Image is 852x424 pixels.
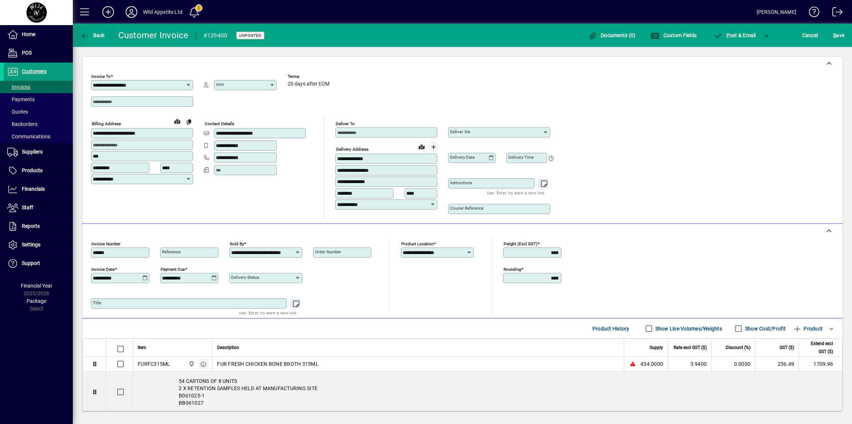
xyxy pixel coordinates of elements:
[4,106,73,118] a: Quotes
[138,344,146,352] span: Item
[780,344,794,352] span: GST ($)
[4,81,73,93] a: Invoices
[793,323,823,334] span: Product
[450,155,475,160] mat-label: Delivery date
[654,325,722,332] label: Show Line Volumes/Weights
[7,96,35,102] span: Payments
[22,149,43,155] span: Suppliers
[120,5,143,19] button: Profile
[22,68,47,74] span: Customers
[7,84,30,90] span: Invoices
[4,254,73,273] a: Support
[27,298,46,304] span: Package
[22,31,35,37] span: Home
[231,275,259,280] mat-label: Delivery status
[416,141,427,152] a: View on map
[450,206,484,211] mat-label: Courier Reference
[650,344,663,352] span: Supply
[804,1,820,25] a: Knowledge Base
[22,242,40,247] span: Settings
[833,29,844,41] span: ave
[4,118,73,130] a: Backorders
[726,32,730,38] span: P
[79,29,107,42] button: Back
[803,340,833,356] span: Extend excl GST ($)
[7,134,50,139] span: Communications
[4,130,73,143] a: Communications
[21,283,52,289] span: Financial Year
[831,29,846,42] button: Save
[4,236,73,254] a: Settings
[315,249,341,254] mat-label: Order number
[7,109,28,115] span: Quotes
[833,32,836,38] span: S
[592,323,630,334] span: Product History
[91,241,121,246] mat-label: Invoice number
[216,82,224,87] mat-label: Attn
[22,223,40,229] span: Reports
[133,372,842,412] div: 54 CARTONS OF 8 UNITS 2 X RETENTION SAMPLES HELD AT MANUFACTURING SITE B061025-1 BB061027
[757,6,796,18] div: [PERSON_NAME]
[217,360,319,368] span: FUR FRESH CHICKEN BONE BROTH 315ML
[4,199,73,217] a: Staff
[802,29,818,41] span: Cancel
[138,360,170,368] div: FURFC315ML
[800,29,820,42] button: Cancel
[487,189,544,197] mat-hint: Use 'Enter' to start a new line
[726,344,750,352] span: Discount (%)
[22,186,45,192] span: Financials
[755,357,798,372] td: 256.49
[504,267,521,272] mat-label: Rounding
[230,241,244,246] mat-label: Sold by
[587,29,638,42] button: Documents (0)
[22,167,43,173] span: Products
[93,300,101,305] mat-label: Title
[4,162,73,180] a: Products
[743,325,786,332] label: Show Cost/Profit
[4,217,73,235] a: Reports
[789,322,826,335] button: Product
[401,241,434,246] mat-label: Product location
[427,141,439,153] button: Choose address
[504,241,537,246] mat-label: Freight (excl GST)
[91,267,115,272] mat-label: Invoice date
[672,360,707,368] div: 3.9400
[204,30,228,41] div: #139400
[4,180,73,198] a: Financials
[171,115,183,127] a: View on map
[161,267,185,272] mat-label: Payment due
[827,1,843,25] a: Logout
[4,93,73,106] a: Payments
[714,32,756,38] span: ost & Email
[73,29,113,42] app-page-header-button: Back
[80,32,105,38] span: Back
[118,29,189,41] div: Customer Invoice
[4,143,73,161] a: Suppliers
[450,180,472,185] mat-label: Instructions
[649,29,698,42] button: Custom Fields
[288,81,330,87] span: 20 days after EOM
[7,121,38,127] span: Backorders
[91,74,111,79] mat-label: Invoice To
[450,129,470,134] mat-label: Deliver via
[711,357,755,372] td: 0.0000
[798,357,842,372] td: 1709.96
[508,155,534,160] mat-label: Delivery time
[22,205,33,210] span: Staff
[588,32,636,38] span: Documents (0)
[589,322,632,335] button: Product History
[96,5,120,19] button: Add
[217,344,239,352] span: Description
[187,360,195,368] span: Wild Appetite Ltd
[4,44,73,62] a: POS
[22,260,40,266] span: Support
[288,74,331,79] span: Terms
[162,249,181,254] mat-label: Reference
[640,360,663,368] span: 434.0000
[143,6,182,18] div: Wild Appetite Ltd
[710,29,760,42] button: Post & Email
[651,32,697,38] span: Custom Fields
[336,121,355,126] mat-label: Deliver To
[239,33,261,38] span: Unposted
[4,25,73,44] a: Home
